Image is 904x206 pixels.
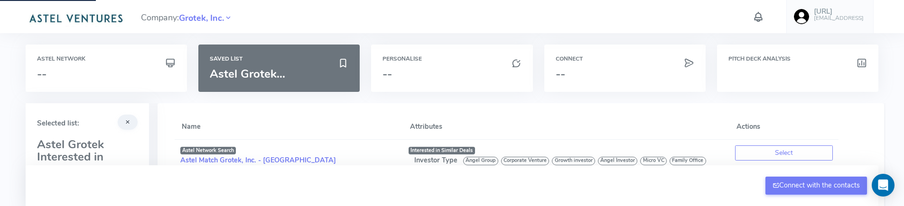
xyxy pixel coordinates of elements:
[180,155,336,165] a: Astel Match Grotek, Inc. - [GEOGRAPHIC_DATA]
[729,115,839,139] th: Actions
[382,66,392,81] span: --
[175,115,403,139] th: Name
[410,147,473,154] span: Interested in Similar Deals
[37,66,47,81] span: --
[765,177,867,195] button: Connect with the contacts
[414,155,457,165] span: Investor Type
[556,66,565,81] span: --
[552,157,595,165] span: Growth investor
[179,12,224,23] a: Grotek, Inc.
[179,12,224,25] span: Grotek, Inc.
[728,56,867,62] h6: Pitch Deck Analysis
[794,9,809,24] img: user-image
[37,138,138,176] h3: Astel Grotek Interested in Similar Deals 2
[37,56,176,62] h6: Astel Network
[556,56,694,62] h6: Connect
[180,147,236,154] span: Astel Network Search
[37,119,138,127] h5: Selected list:
[403,115,729,139] th: Attributes
[872,174,895,197] div: Open Intercom Messenger
[463,157,498,165] span: Angel Group
[598,157,638,165] span: Angel Investor
[210,66,285,81] span: Astel Grotek...
[141,9,233,25] span: Company:
[501,157,550,165] span: Corporate Venture
[814,15,864,21] h6: [EMAIL_ADDRESS]
[640,157,667,165] span: Micro VC
[210,56,348,62] h6: Saved List
[735,145,833,161] button: Select
[382,56,521,62] h6: Personalise
[814,8,864,16] h5: [URL]
[670,157,706,165] span: Family Office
